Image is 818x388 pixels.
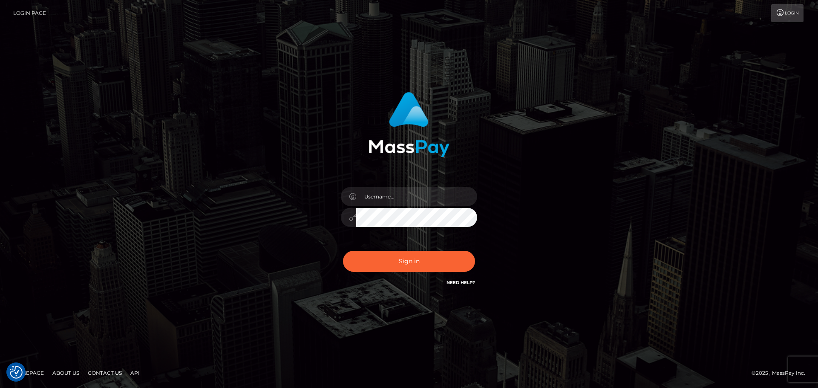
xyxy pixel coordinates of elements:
[13,4,46,22] a: Login Page
[356,187,477,206] input: Username...
[446,280,475,285] a: Need Help?
[771,4,804,22] a: Login
[9,366,47,379] a: Homepage
[752,368,812,378] div: © 2025 , MassPay Inc.
[10,366,23,379] button: Consent Preferences
[49,366,83,379] a: About Us
[343,251,475,272] button: Sign in
[84,366,125,379] a: Contact Us
[127,366,143,379] a: API
[10,366,23,379] img: Revisit consent button
[369,92,449,157] img: MassPay Login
